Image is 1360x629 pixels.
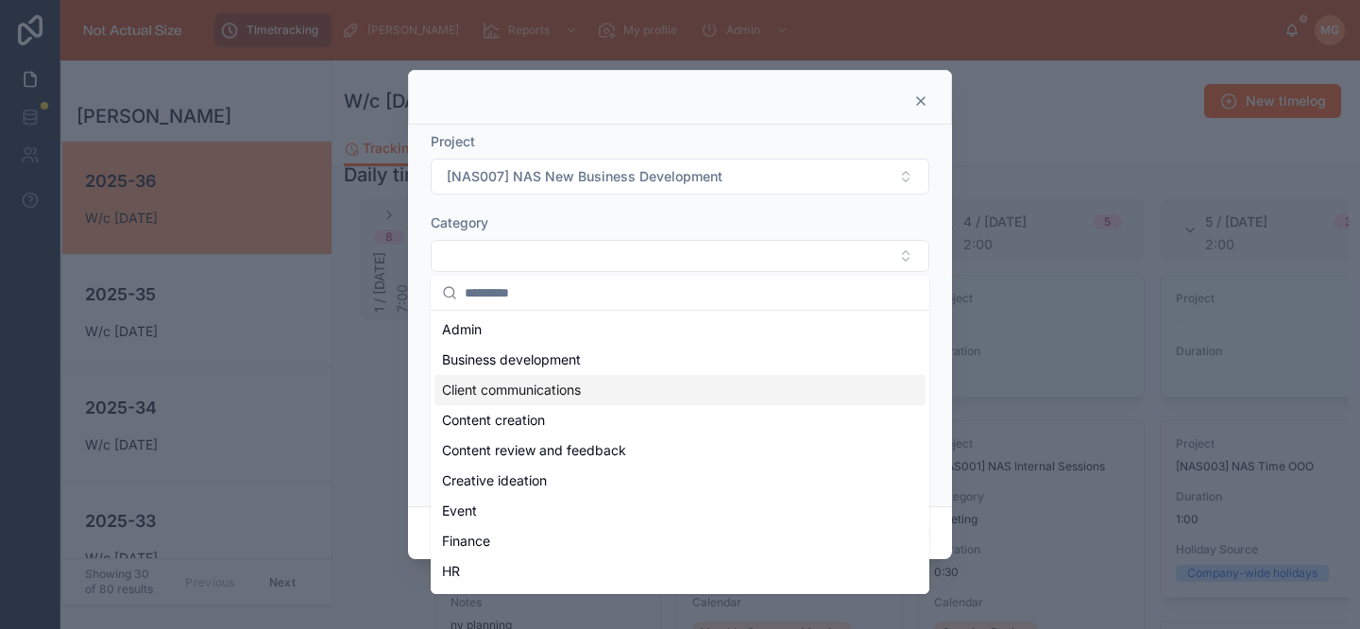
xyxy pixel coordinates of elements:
div: Suggestions [431,311,929,594]
button: Select Button [431,240,929,272]
span: Content creation [442,411,545,430]
span: Event [442,501,477,520]
span: [NAS007] NAS New Business Development [447,167,722,186]
span: Finance [442,532,490,551]
span: HR [442,562,460,581]
span: Creative ideation [442,471,547,490]
span: Admin [442,320,482,339]
button: Select Button [431,159,929,195]
span: Holiday [442,592,488,611]
span: Business development [442,350,581,369]
span: Client communications [442,381,581,399]
span: Content review and feedback [442,441,626,460]
span: Project [431,133,475,149]
span: Category [431,214,488,230]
